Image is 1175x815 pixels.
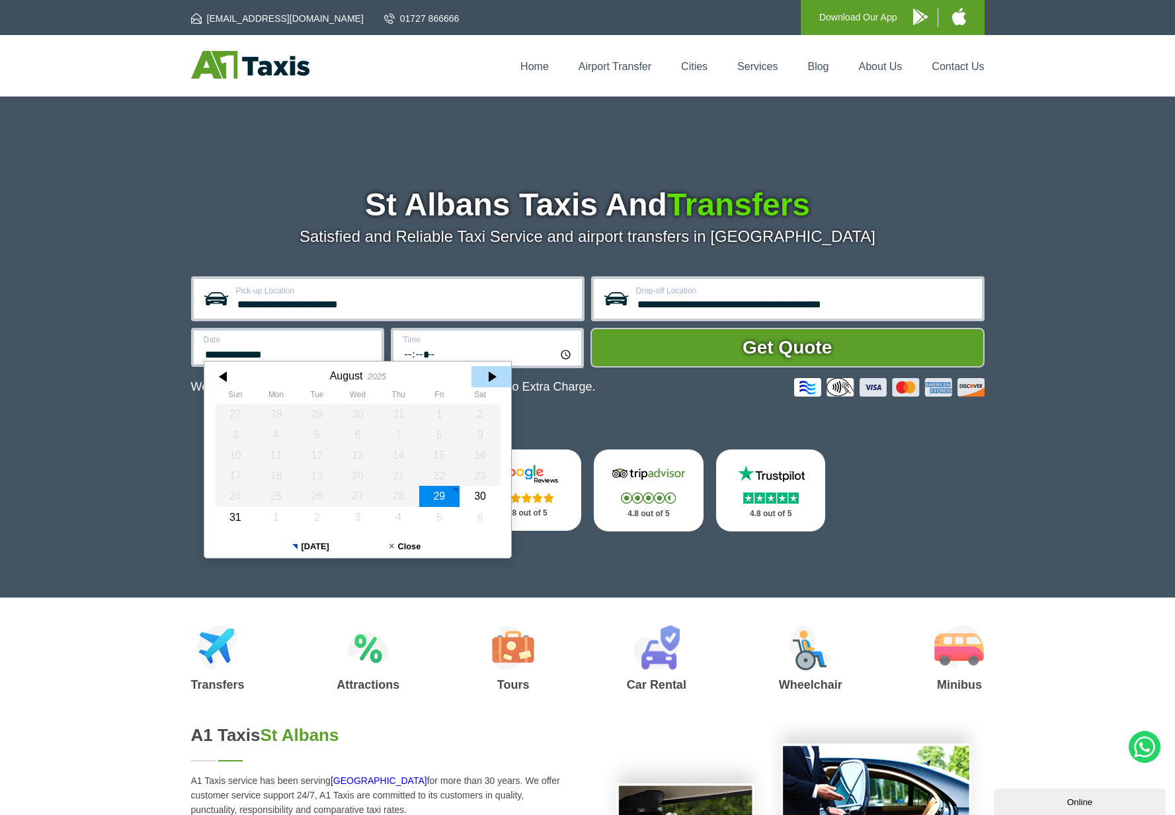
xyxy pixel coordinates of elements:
[358,535,452,558] button: Close
[460,390,501,403] th: Saturday
[337,424,378,445] div: 06 August 2025
[337,679,399,691] h3: Attractions
[204,336,374,344] label: Date
[215,390,256,403] th: Sunday
[594,449,704,531] a: Tripadvisor Stars 4.8 out of 5
[471,449,581,531] a: Google Stars 4.8 out of 5
[191,51,309,79] img: A1 Taxis St Albans LTD
[255,404,296,424] div: 28 July 2025
[215,507,256,527] div: 31 August 2025
[994,786,1168,815] iframe: chat widget
[621,492,676,504] img: Stars
[367,371,385,381] div: 2025
[384,12,460,25] a: 01727 866666
[337,486,378,506] div: 27 August 2025
[499,492,554,503] img: Stars
[419,424,460,445] div: 08 August 2025
[255,445,296,465] div: 11 August 2025
[790,625,832,670] img: Wheelchair
[296,486,337,506] div: 26 August 2025
[492,679,534,691] h3: Tours
[681,61,708,72] a: Cities
[794,378,985,397] img: Credit And Debit Cards
[633,625,680,670] img: Car Rental
[337,445,378,465] div: 13 August 2025
[191,189,985,221] h1: St Albans Taxis And
[378,424,419,445] div: 07 August 2025
[590,328,985,368] button: Get Quote
[255,390,296,403] th: Monday
[460,424,501,445] div: 09 August 2025
[460,507,501,527] div: 06 September 2025
[492,625,534,670] img: Tours
[419,486,460,506] div: 29 August 2025
[191,227,985,246] p: Satisfied and Reliable Taxi Service and airport transfers in [GEOGRAPHIC_DATA]
[743,492,799,504] img: Stars
[667,187,810,222] span: Transfers
[215,404,256,424] div: 27 July 2025
[807,61,829,72] a: Blog
[296,507,337,527] div: 02 September 2025
[378,390,419,403] th: Thursday
[419,445,460,465] div: 15 August 2025
[337,404,378,424] div: 30 July 2025
[460,486,501,506] div: 30 August 2025
[460,465,501,486] div: 23 August 2025
[331,775,427,786] a: [GEOGRAPHIC_DATA]
[337,390,378,403] th: Wednesday
[378,445,419,465] div: 14 August 2025
[520,61,549,72] a: Home
[636,287,974,295] label: Drop-off Location
[296,465,337,486] div: 19 August 2025
[403,336,573,344] label: Time
[296,424,337,445] div: 05 August 2025
[934,679,984,691] h3: Minibus
[419,404,460,424] div: 01 August 2025
[255,486,296,506] div: 25 August 2025
[609,464,688,484] img: Tripadvisor
[255,465,296,486] div: 18 August 2025
[731,506,811,522] p: 4.8 out of 5
[215,465,256,486] div: 17 August 2025
[329,369,362,382] div: August
[932,61,984,72] a: Contact Us
[263,535,358,558] button: [DATE]
[460,445,501,465] div: 16 August 2025
[191,725,572,746] h2: A1 Taxis
[460,404,501,424] div: 02 August 2025
[716,449,826,531] a: Trustpilot Stars 4.8 out of 5
[378,486,419,506] div: 28 August 2025
[261,725,339,745] span: St Albans
[419,465,460,486] div: 22 August 2025
[337,507,378,527] div: 03 September 2025
[296,390,337,403] th: Tuesday
[198,625,238,670] img: Airport Transfers
[378,465,419,486] div: 21 August 2025
[444,380,595,393] span: The Car at No Extra Charge.
[191,679,245,691] h3: Transfers
[819,9,897,26] p: Download Our App
[579,61,651,72] a: Airport Transfer
[627,679,686,691] h3: Car Rental
[215,445,256,465] div: 10 August 2025
[337,465,378,486] div: 20 August 2025
[859,61,903,72] a: About Us
[191,12,364,25] a: [EMAIL_ADDRESS][DOMAIN_NAME]
[296,404,337,424] div: 29 July 2025
[608,506,689,522] p: 4.8 out of 5
[215,486,256,506] div: 24 August 2025
[737,61,778,72] a: Services
[255,424,296,445] div: 04 August 2025
[255,507,296,527] div: 01 September 2025
[378,507,419,527] div: 04 September 2025
[378,404,419,424] div: 31 July 2025
[779,679,842,691] h3: Wheelchair
[236,287,574,295] label: Pick-up Location
[215,424,256,445] div: 03 August 2025
[952,8,966,25] img: A1 Taxis iPhone App
[934,625,984,670] img: Minibus
[486,505,567,522] p: 4.8 out of 5
[487,464,566,484] img: Google
[913,9,928,25] img: A1 Taxis Android App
